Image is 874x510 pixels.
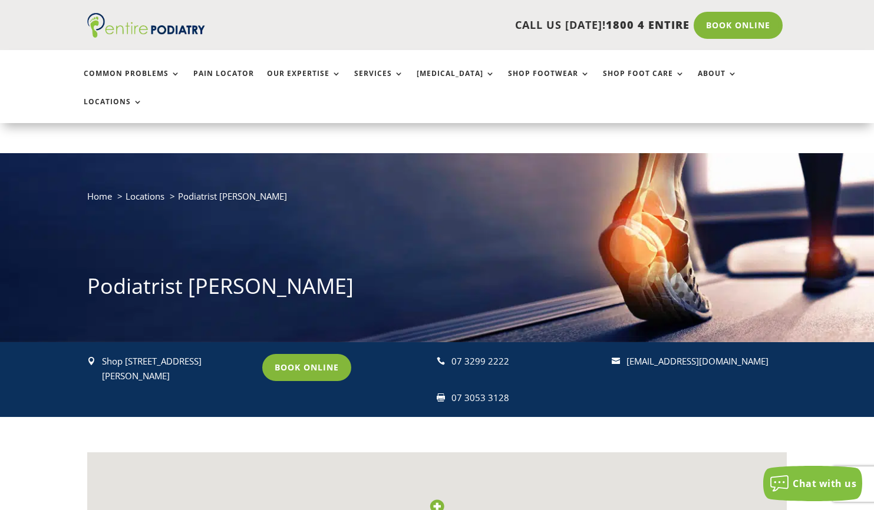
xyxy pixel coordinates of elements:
[87,190,112,202] a: Home
[417,69,495,95] a: [MEDICAL_DATA]
[102,354,252,384] p: Shop [STREET_ADDRESS][PERSON_NAME]
[603,69,685,95] a: Shop Foot Care
[262,354,351,381] a: Book Online
[126,190,164,202] a: Locations
[178,190,287,202] span: Podiatrist [PERSON_NAME]
[508,69,590,95] a: Shop Footwear
[451,390,601,406] div: 07 3053 3128
[451,354,601,369] div: 07 3299 2222
[87,28,205,40] a: Entire Podiatry
[606,18,690,32] span: 1800 4 ENTIRE
[694,12,783,39] a: Book Online
[87,188,786,213] nav: breadcrumb
[698,69,737,95] a: About
[87,13,205,38] img: logo (1)
[354,69,404,95] a: Services
[437,357,445,365] span: 
[193,69,254,95] a: Pain Locator
[84,98,143,123] a: Locations
[84,69,180,95] a: Common Problems
[267,69,341,95] a: Our Expertise
[87,357,95,365] span: 
[793,477,856,490] span: Chat with us
[87,271,786,307] h1: Podiatrist [PERSON_NAME]
[612,357,620,365] span: 
[626,355,769,367] a: [EMAIL_ADDRESS][DOMAIN_NAME]
[437,393,445,402] span: 
[763,466,862,501] button: Chat with us
[249,18,690,33] p: CALL US [DATE]!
